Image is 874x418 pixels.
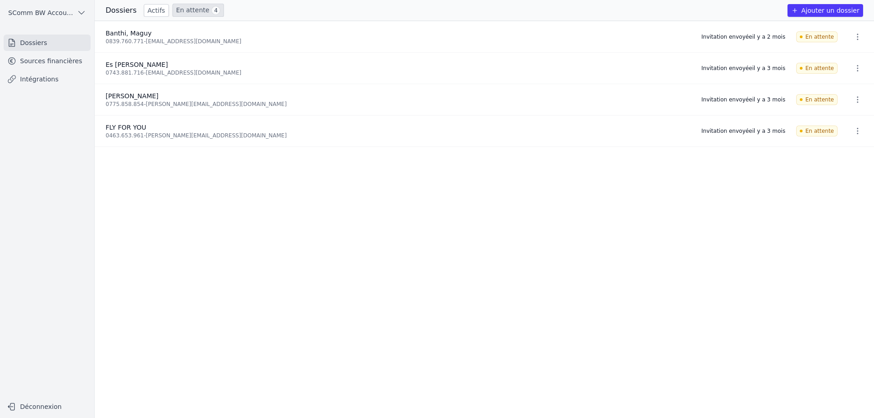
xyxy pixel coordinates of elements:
a: Dossiers [4,35,91,51]
button: Déconnexion [4,399,91,414]
span: FLY FOR YOU [106,124,146,131]
span: SComm BW Accounting [8,8,73,17]
span: Banthi, Maguy [106,30,152,37]
button: SComm BW Accounting [4,5,91,20]
div: 0775.858.854 - [PERSON_NAME][EMAIL_ADDRESS][DOMAIN_NAME] [106,101,691,108]
span: En attente [796,126,838,136]
div: Invitation envoyée il y a 3 mois [701,127,785,135]
div: Invitation envoyée il y a 3 mois [701,65,785,72]
a: Actifs [144,4,169,17]
span: [PERSON_NAME] [106,92,158,100]
div: 0743.881.716 - [EMAIL_ADDRESS][DOMAIN_NAME] [106,69,691,76]
div: Invitation envoyée il y a 2 mois [701,33,785,40]
div: 0839.760.771 - [EMAIL_ADDRESS][DOMAIN_NAME] [106,38,691,45]
span: 4 [211,6,220,15]
a: Sources financières [4,53,91,69]
span: En attente [796,31,838,42]
div: Invitation envoyée il y a 3 mois [701,96,785,103]
button: Ajouter un dossier [788,4,863,17]
span: Es [PERSON_NAME] [106,61,168,68]
span: En attente [796,63,838,74]
a: En attente 4 [173,4,224,17]
a: Intégrations [4,71,91,87]
div: 0463.653.961 - [PERSON_NAME][EMAIL_ADDRESS][DOMAIN_NAME] [106,132,691,139]
h3: Dossiers [106,5,137,16]
span: En attente [796,94,838,105]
